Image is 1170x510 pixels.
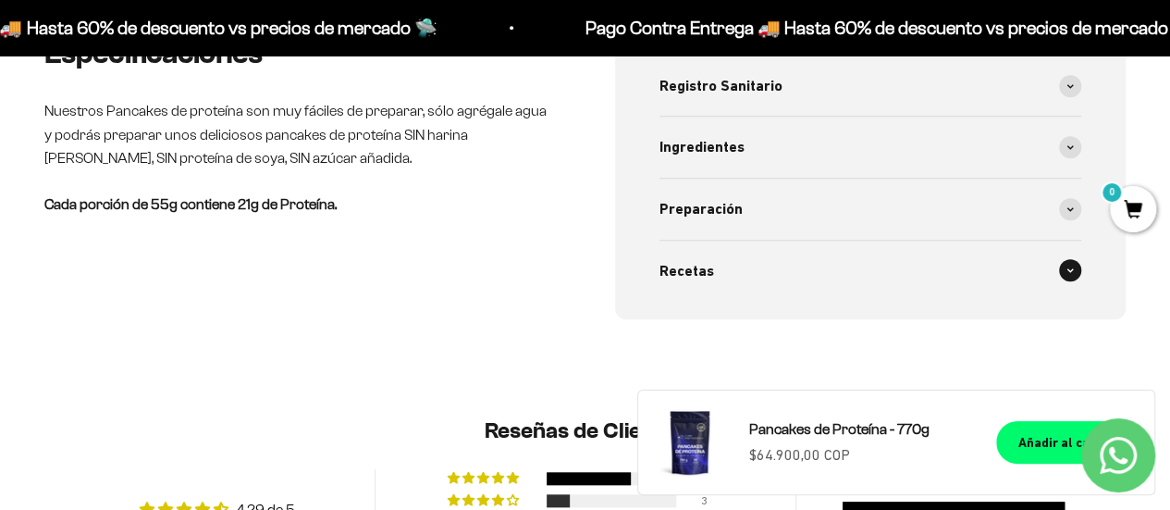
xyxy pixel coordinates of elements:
[534,13,1143,43] p: Pago Contra Entrega 🚚 Hasta 60% de descuento vs precios de mercado 🛸
[659,135,745,159] span: Ingredientes
[659,241,1082,302] summary: Recetas
[1101,181,1123,204] mark: 0
[701,494,723,507] div: 3
[1110,201,1156,221] a: 0
[44,99,556,170] p: Nuestros Pancakes de proteína son muy fáciles de preparar, sólo agrégale agua y podrás preparar u...
[448,472,522,485] div: 65% (11) reviews with 5 star rating
[44,196,337,212] strong: Cada porción de 55g contiene 21g de Proteína.
[653,405,727,479] img: Pancakes de Proteína - 770g
[659,117,1082,178] summary: Ingredientes
[448,494,522,507] div: 18% (3) reviews with 4 star rating
[996,421,1139,464] button: Añadir al carrito
[749,417,974,442] a: Pancakes de Proteína - 770g
[1018,432,1117,453] div: Añadir al carrito
[659,179,1082,240] summary: Preparación
[659,56,1082,117] summary: Registro Sanitario
[59,416,1111,447] h2: Reseñas de Clientes
[659,197,743,221] span: Preparación
[659,259,714,283] span: Recetas
[749,443,850,467] sale-price: $64.900,00 COP
[659,74,782,98] span: Registro Sanitario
